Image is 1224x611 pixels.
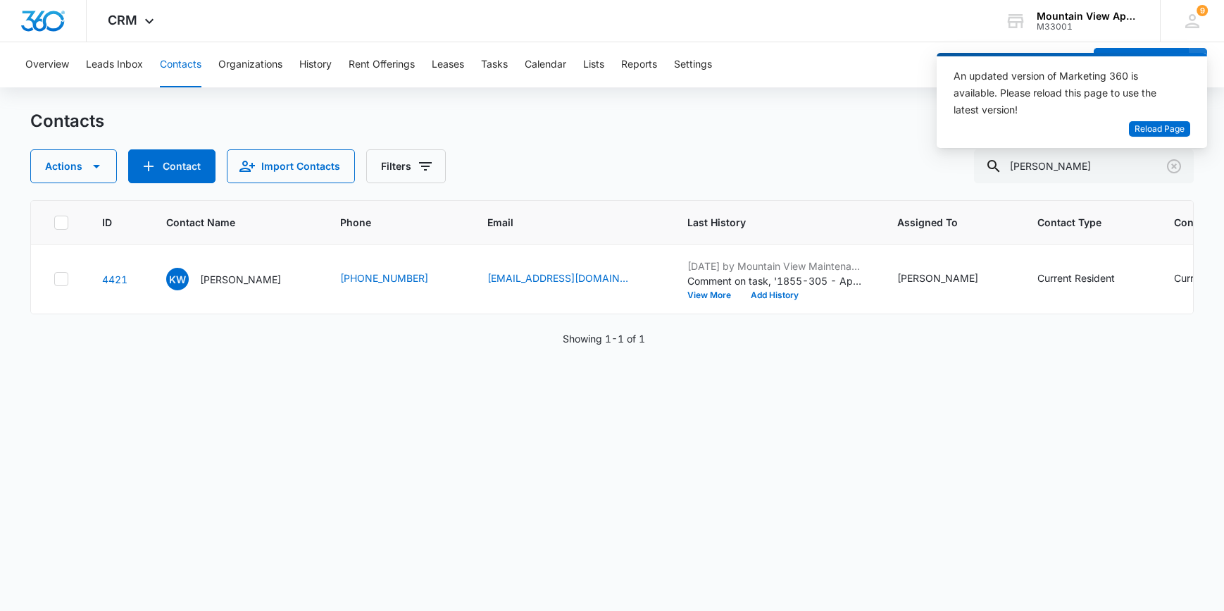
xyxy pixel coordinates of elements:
button: Overview [25,42,69,87]
div: Phone - (720) 333-7302 - Select to Edit Field [340,271,454,288]
button: Reports [621,42,657,87]
button: Contacts [160,42,201,87]
span: Email [487,215,633,230]
a: [EMAIL_ADDRESS][DOMAIN_NAME] [487,271,628,285]
span: Assigned To [897,215,983,230]
div: [PERSON_NAME] [897,271,978,285]
a: Navigate to contact details page for Katherine Westman [102,273,127,285]
button: Rent Offerings [349,42,415,87]
div: Contact Type - Current Resident - Select to Edit Field [1037,271,1140,288]
button: Add Contact [1094,48,1189,82]
button: Clear [1163,155,1185,178]
button: Reload Page [1129,121,1190,137]
div: Current Resident [1037,271,1115,285]
button: Add Contact [128,149,216,183]
p: Comment on task, '1855-305 - Apartment Inspection Work Order ' "Window has been corrected. No fur... [687,273,863,288]
span: 9 [1197,5,1208,16]
button: Lists [583,42,604,87]
button: Tasks [481,42,508,87]
button: Organizations [218,42,282,87]
button: Import Contacts [227,149,355,183]
div: notifications count [1197,5,1208,16]
p: Showing 1-1 of 1 [563,331,645,346]
a: [PHONE_NUMBER] [340,271,428,285]
button: Filters [366,149,446,183]
button: Settings [674,42,712,87]
div: Contact Name - Katherine Westman - Select to Edit Field [166,268,306,290]
div: Email - katie0698@gmail.com - Select to Edit Field [487,271,654,288]
h1: Contacts [30,111,104,132]
button: Actions [30,149,117,183]
button: Leads Inbox [86,42,143,87]
span: Phone [340,215,433,230]
button: Add History [741,291,808,300]
span: CRM [108,13,137,27]
button: View More [687,291,741,300]
button: History [299,42,332,87]
input: Search Contacts [974,149,1194,183]
span: Contact Name [166,215,286,230]
span: KW [166,268,189,290]
span: Contact Type [1037,215,1120,230]
button: Calendar [525,42,566,87]
div: account id [1037,22,1139,32]
span: ID [102,215,112,230]
p: [DATE] by Mountain View Maintenance [687,259,863,273]
div: An updated version of Marketing 360 is available. Please reload this page to use the latest version! [954,68,1173,118]
div: account name [1037,11,1139,22]
p: [PERSON_NAME] [200,272,281,287]
span: Last History [687,215,843,230]
span: Reload Page [1135,123,1185,136]
button: Leases [432,42,464,87]
div: Assigned To - Kaitlyn Mendoza - Select to Edit Field [897,271,1004,288]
